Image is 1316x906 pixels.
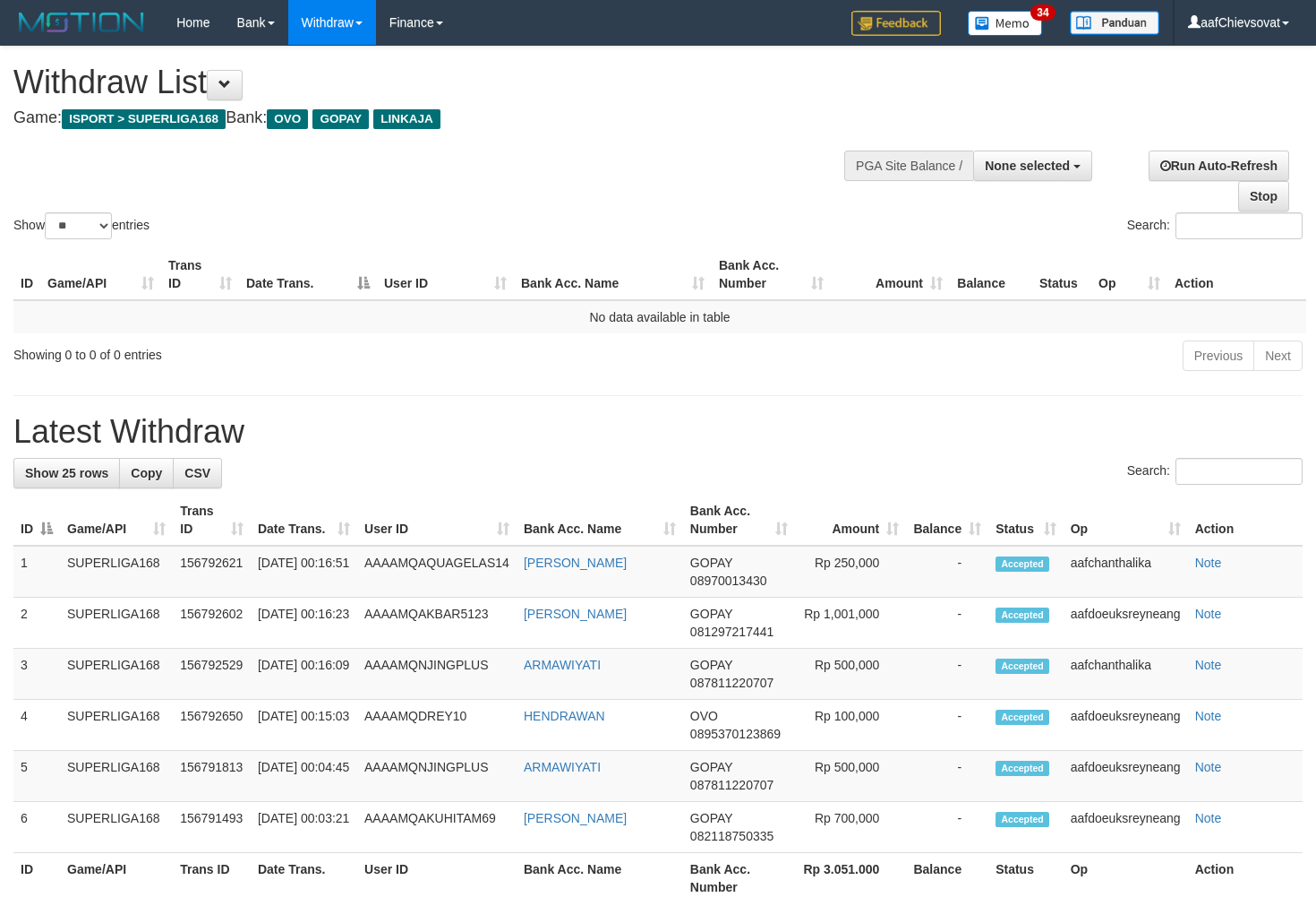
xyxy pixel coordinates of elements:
td: SUPERLIGA168 [60,700,173,751]
th: Game/API [60,853,173,904]
td: AAAAMQNJINGPLUS [357,751,517,802]
th: Bank Acc. Number: activate to sort column ascending [683,495,795,546]
span: Copy 087811220707 to clipboard [690,676,773,690]
a: [PERSON_NAME] [524,811,627,825]
h1: Latest Withdraw [13,414,1303,450]
td: 6 [13,802,60,853]
img: panduan.png [1070,11,1159,35]
span: GOPAY [312,109,369,129]
th: Status: activate to sort column ascending [988,495,1064,546]
span: Copy 081297217441 to clipboard [690,625,773,639]
span: Copy 082118750335 to clipboard [690,829,773,843]
td: 3 [13,649,60,700]
label: Search: [1127,212,1303,239]
h1: Withdraw List [13,65,859,100]
label: Show entries [13,212,150,239]
td: 4 [13,700,60,751]
th: Action [1188,495,1303,546]
span: OVO [690,709,718,723]
th: Date Trans.: activate to sort column ascending [251,495,357,546]
th: Trans ID: activate to sort column ascending [173,495,251,546]
span: Accepted [996,659,1049,674]
th: Bank Acc. Number [683,853,795,904]
th: Op [1064,853,1188,904]
th: Action [1167,249,1306,300]
a: Note [1195,709,1222,723]
a: Copy [119,458,174,488]
td: 156791813 [173,751,251,802]
th: Action [1188,853,1303,904]
a: HENDRAWAN [524,709,605,723]
td: [DATE] 00:03:21 [251,802,357,853]
td: Rp 250,000 [795,546,907,598]
td: No data available in table [13,300,1306,333]
label: Search: [1127,458,1303,485]
span: GOPAY [690,556,732,570]
a: Stop [1238,181,1289,211]
td: 5 [13,751,60,802]
td: SUPERLIGA168 [60,802,173,853]
span: 34 [1030,4,1055,21]
td: aafdoeuksreyneang [1064,700,1188,751]
td: 1 [13,546,60,598]
div: PGA Site Balance / [844,151,973,181]
td: - [906,700,988,751]
td: AAAAMQAKBAR5123 [357,598,517,649]
span: Copy 0895370123869 to clipboard [690,727,781,741]
th: User ID [357,853,517,904]
span: GOPAY [690,607,732,621]
td: Rp 100,000 [795,700,907,751]
td: Rp 500,000 [795,751,907,802]
td: Rp 500,000 [795,649,907,700]
th: Op: activate to sort column ascending [1064,495,1188,546]
span: GOPAY [690,658,732,672]
td: 2 [13,598,60,649]
td: [DATE] 00:16:51 [251,546,357,598]
th: Amount: activate to sort column ascending [795,495,907,546]
td: 156791493 [173,802,251,853]
td: Rp 700,000 [795,802,907,853]
input: Search: [1175,458,1303,485]
span: Accepted [996,608,1049,623]
td: Rp 1,001,000 [795,598,907,649]
td: AAAAMQDREY10 [357,700,517,751]
span: Copy 087811220707 to clipboard [690,778,773,792]
td: - [906,546,988,598]
th: Bank Acc. Name: activate to sort column ascending [514,249,712,300]
a: Run Auto-Refresh [1149,151,1289,181]
td: SUPERLIGA168 [60,546,173,598]
img: MOTION_logo.png [13,9,150,36]
a: ARMAWIYATI [524,658,601,672]
td: SUPERLIGA168 [60,598,173,649]
th: User ID: activate to sort column ascending [377,249,514,300]
input: Search: [1175,212,1303,239]
th: ID [13,853,60,904]
span: LINKAJA [373,109,440,129]
td: [DATE] 00:16:23 [251,598,357,649]
a: [PERSON_NAME] [524,556,627,570]
span: GOPAY [690,811,732,825]
td: - [906,802,988,853]
th: Amount: activate to sort column ascending [831,249,950,300]
td: - [906,649,988,700]
span: Accepted [996,557,1049,572]
th: Game/API: activate to sort column ascending [60,495,173,546]
th: Trans ID: activate to sort column ascending [161,249,239,300]
span: Show 25 rows [25,466,108,480]
a: [PERSON_NAME] [524,607,627,621]
th: Game/API: activate to sort column ascending [40,249,161,300]
td: aafdoeuksreyneang [1064,751,1188,802]
span: OVO [267,109,308,129]
th: User ID: activate to sort column ascending [357,495,517,546]
a: Note [1195,811,1222,825]
th: Bank Acc. Name: activate to sort column ascending [517,495,683,546]
th: Trans ID [173,853,251,904]
a: Note [1195,760,1222,774]
div: Showing 0 to 0 of 0 entries [13,339,535,364]
td: - [906,751,988,802]
td: SUPERLIGA168 [60,649,173,700]
td: 156792602 [173,598,251,649]
th: Balance [906,853,988,904]
a: ARMAWIYATI [524,760,601,774]
td: [DATE] 00:16:09 [251,649,357,700]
